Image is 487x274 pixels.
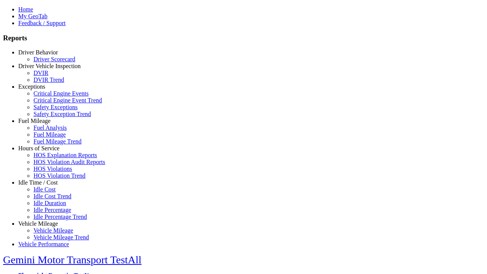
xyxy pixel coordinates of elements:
[18,49,58,56] a: Driver Behavior
[3,34,484,42] h3: Reports
[18,145,59,151] a: Hours of Service
[33,207,71,213] a: Idle Percentage
[33,104,78,110] a: Safety Exceptions
[33,166,72,172] a: HOS Violations
[33,56,75,62] a: Driver Scorecard
[33,70,48,76] a: DVIR
[33,227,73,234] a: Vehicle Mileage
[33,111,91,117] a: Safety Exception Trend
[33,152,97,158] a: HOS Explanation Reports
[33,200,66,206] a: Idle Duration
[18,83,45,90] a: Exceptions
[3,254,142,266] a: Gemini Motor Transport TestAll
[33,186,56,193] a: Idle Cost
[33,193,72,199] a: Idle Cost Trend
[18,20,65,26] a: Feedback / Support
[18,13,48,19] a: My GeoTab
[33,213,87,220] a: Idle Percentage Trend
[33,90,89,97] a: Critical Engine Events
[18,6,33,13] a: Home
[33,131,66,138] a: Fuel Mileage
[18,220,58,227] a: Vehicle Mileage
[33,76,64,83] a: DVIR Trend
[33,159,105,165] a: HOS Violation Audit Reports
[18,241,69,247] a: Vehicle Performance
[33,172,86,179] a: HOS Violation Trend
[18,179,58,186] a: Idle Time / Cost
[33,138,81,145] a: Fuel Mileage Trend
[33,124,67,131] a: Fuel Analysis
[33,97,102,104] a: Critical Engine Event Trend
[18,118,51,124] a: Fuel Mileage
[33,234,89,241] a: Vehicle Mileage Trend
[18,63,81,69] a: Driver Vehicle Inspection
